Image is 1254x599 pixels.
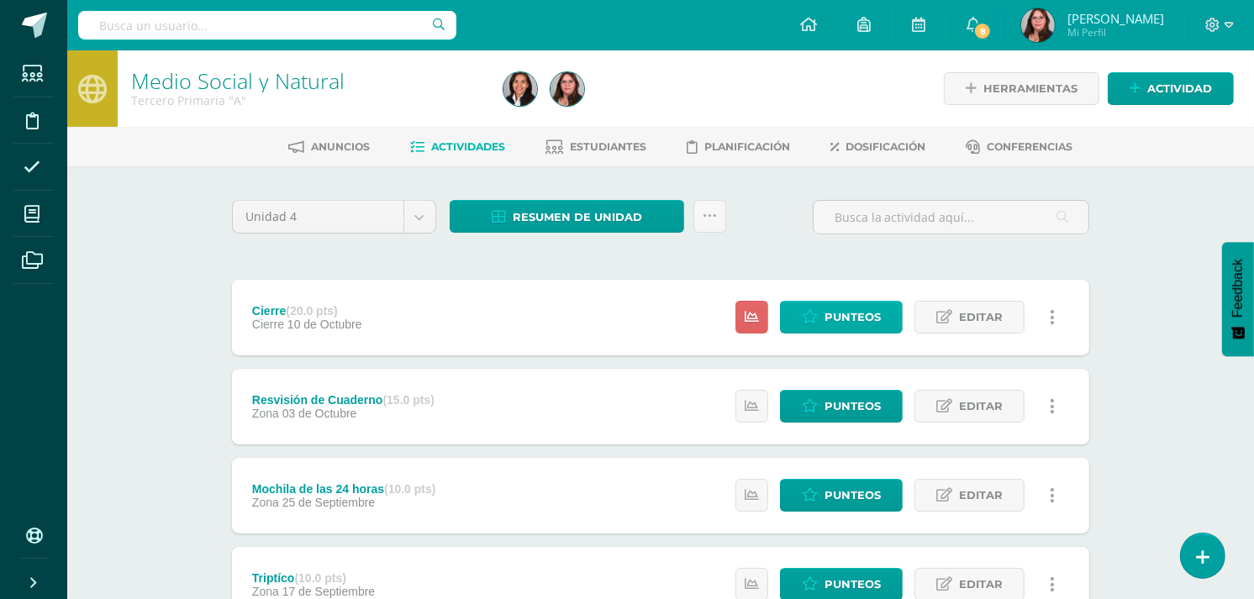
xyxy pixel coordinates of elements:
[252,304,362,318] div: Cierre
[252,318,284,331] span: Cierre
[384,482,435,496] strong: (10.0 pts)
[287,318,362,331] span: 10 de Octubre
[1067,10,1164,27] span: [PERSON_NAME]
[252,482,436,496] div: Mochila de las 24 horas
[282,585,376,598] span: 17 de Septiembre
[233,201,435,233] a: Unidad 4
[245,201,391,233] span: Unidad 4
[450,200,684,233] a: Resumen de unidad
[1108,72,1234,105] a: Actividad
[1067,25,1164,39] span: Mi Perfil
[780,301,903,334] a: Punteos
[959,302,1003,333] span: Editar
[780,390,903,423] a: Punteos
[513,202,642,233] span: Resumen de unidad
[825,302,881,333] span: Punteos
[503,72,537,106] img: f601d88a57e103b084b15924aeed5ff8.png
[286,304,337,318] strong: (20.0 pts)
[825,391,881,422] span: Punteos
[551,72,584,106] img: a350bbd67ea0b1332974b310169efa85.png
[312,140,371,153] span: Anuncios
[252,393,435,407] div: Resvisión de Cuaderno
[983,73,1077,104] span: Herramientas
[1230,259,1246,318] span: Feedback
[252,585,279,598] span: Zona
[282,496,376,509] span: 25 de Septiembre
[959,480,1003,511] span: Editar
[959,391,1003,422] span: Editar
[973,22,992,40] span: 8
[282,407,357,420] span: 03 de Octubre
[1147,73,1212,104] span: Actividad
[825,480,881,511] span: Punteos
[131,66,345,95] a: Medio Social y Natural
[967,134,1073,160] a: Conferencias
[1021,8,1055,42] img: a350bbd67ea0b1332974b310169efa85.png
[944,72,1099,105] a: Herramientas
[411,134,506,160] a: Actividades
[831,134,926,160] a: Dosificación
[78,11,456,39] input: Busca un usuario...
[252,571,375,585] div: Triptíco
[252,496,279,509] span: Zona
[382,393,434,407] strong: (15.0 pts)
[131,92,483,108] div: Tercero Primaria 'A'
[289,134,371,160] a: Anuncios
[1222,242,1254,356] button: Feedback - Mostrar encuesta
[780,479,903,512] a: Punteos
[252,407,279,420] span: Zona
[131,69,483,92] h1: Medio Social y Natural
[846,140,926,153] span: Dosificación
[571,140,647,153] span: Estudiantes
[814,201,1088,234] input: Busca la actividad aquí...
[432,140,506,153] span: Actividades
[988,140,1073,153] span: Conferencias
[294,571,345,585] strong: (10.0 pts)
[705,140,791,153] span: Planificación
[688,134,791,160] a: Planificación
[546,134,647,160] a: Estudiantes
